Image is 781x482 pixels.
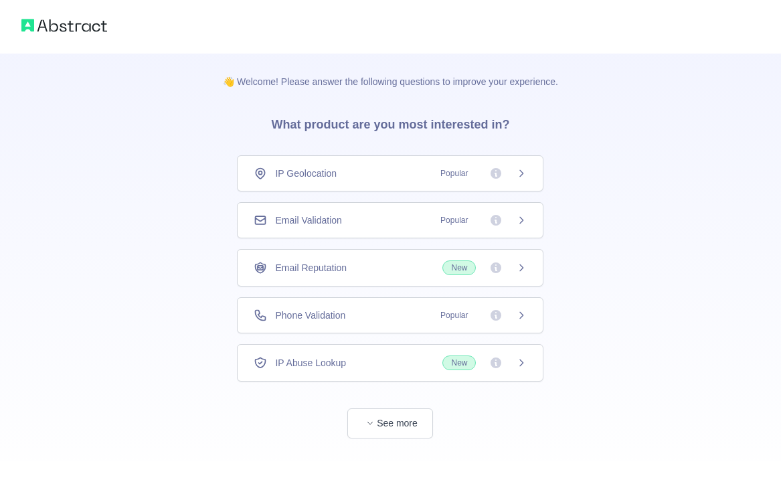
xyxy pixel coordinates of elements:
[275,261,347,274] span: Email Reputation
[432,167,476,180] span: Popular
[21,16,107,35] img: Abstract logo
[201,54,580,88] p: 👋 Welcome! Please answer the following questions to improve your experience.
[275,167,337,180] span: IP Geolocation
[275,214,341,227] span: Email Validation
[275,356,346,370] span: IP Abuse Lookup
[442,355,476,370] span: New
[432,214,476,227] span: Popular
[442,260,476,275] span: New
[432,309,476,322] span: Popular
[347,408,433,438] button: See more
[275,309,345,322] span: Phone Validation
[250,88,531,155] h3: What product are you most interested in?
